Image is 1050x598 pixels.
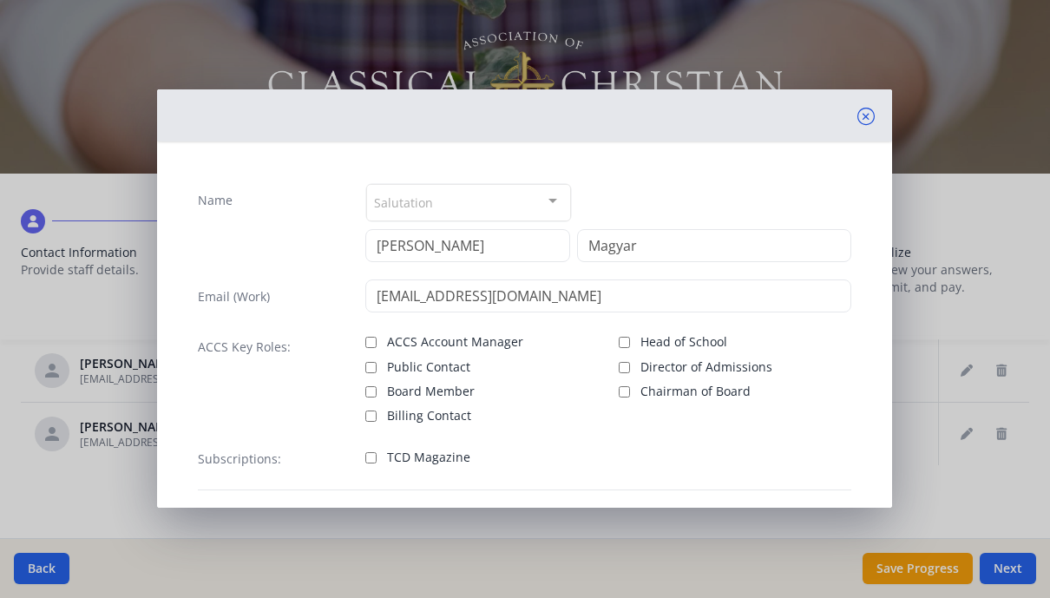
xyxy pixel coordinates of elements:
[198,450,281,468] label: Subscriptions:
[365,279,851,312] input: contact@site.com
[387,383,475,400] span: Board Member
[619,362,630,373] input: Director of Admissions
[619,386,630,398] input: Chairman of Board
[365,452,377,463] input: TCD Magazine
[198,288,270,306] label: Email (Work)
[387,407,471,424] span: Billing Contact
[365,411,377,422] input: Billing Contact
[640,383,751,400] span: Chairman of Board
[619,337,630,348] input: Head of School
[387,333,523,351] span: ACCS Account Manager
[374,192,433,212] span: Salutation
[577,229,851,262] input: Last Name
[387,449,470,466] span: TCD Magazine
[365,386,377,398] input: Board Member
[198,338,291,356] label: ACCS Key Roles:
[198,192,233,209] label: Name
[640,358,772,376] span: Director of Admissions
[640,333,727,351] span: Head of School
[387,358,470,376] span: Public Contact
[365,362,377,373] input: Public Contact
[365,229,569,262] input: First Name
[365,337,377,348] input: ACCS Account Manager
